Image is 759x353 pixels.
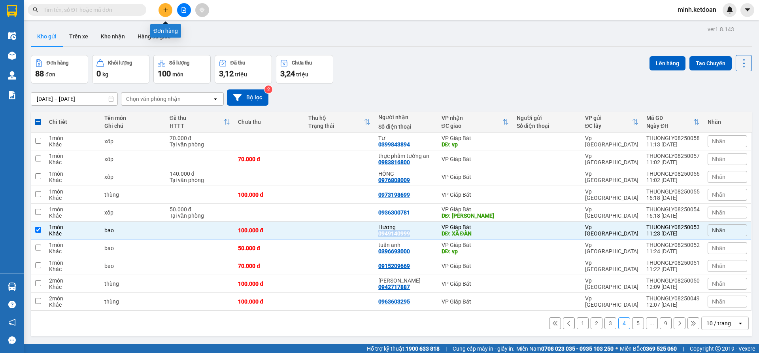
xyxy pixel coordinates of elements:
span: Miền Nam [516,344,614,353]
strong: 1900 633 818 [406,345,440,352]
button: Chưa thu3,24 triệu [276,55,333,84]
div: Nhãn [708,119,747,125]
div: 0963603295 [378,298,410,305]
div: 0983816800 [378,159,410,165]
span: Miền Bắc [620,344,677,353]
div: 11:02 [DATE] [646,159,700,165]
button: Kho nhận [94,27,131,46]
div: bao [104,263,162,269]
div: 10 / trang [706,319,731,327]
span: kg [102,71,108,78]
div: bao [104,245,162,251]
div: 11:13 [DATE] [646,141,700,148]
th: Toggle SortBy [581,112,642,133]
div: VP Giáp Bát [442,224,509,230]
img: solution-icon [8,91,16,99]
div: VP Giáp Bát [442,174,509,180]
div: 0915209669 [378,263,410,269]
div: VP Giáp Bát [442,192,509,198]
div: Số điện thoại [517,123,577,129]
div: Vp [GEOGRAPHIC_DATA] [585,206,638,219]
div: Chọn văn phòng nhận [126,95,181,103]
span: Nhãn [712,138,725,144]
div: 1 món [49,153,96,159]
div: 0973198699 [378,192,410,198]
span: Nhãn [712,227,725,233]
span: THUONGLY09250036 [64,26,136,34]
span: caret-down [744,6,751,13]
div: Tại văn phòng [170,213,230,219]
svg: open [212,96,219,102]
span: triệu [235,71,247,78]
img: icon-new-feature [726,6,733,13]
div: tuấn anh [378,242,433,248]
div: ver 1.8.143 [708,25,734,34]
button: Tạo Chuyến [689,56,732,70]
span: question-circle [8,301,16,308]
span: Nhãn [712,245,725,251]
span: Nhãn [712,174,725,180]
div: Vp [GEOGRAPHIC_DATA] [585,188,638,201]
button: caret-down [740,3,754,17]
span: 19003239, 0928021970 [9,36,60,42]
div: thực phẩm tường an [378,153,433,159]
div: Tên món [104,115,162,121]
div: 2 món [49,295,96,302]
div: Khác [49,159,96,165]
span: 0 [96,69,101,78]
div: 2 món [49,277,96,284]
div: Ghi chú [104,123,162,129]
img: warehouse-icon [8,283,16,291]
div: THUONGLY08250051 [646,260,700,266]
div: Tại văn phòng [170,177,230,183]
button: 3 [604,317,616,329]
div: THUONGLY08250049 [646,295,700,302]
span: Hỗ trợ kỹ thuật: [367,344,440,353]
div: VP Giáp Bát [442,135,509,141]
div: DĐ: XÃ ĐÀN [442,230,509,237]
button: Khối lượng0kg [92,55,149,84]
div: DĐ: vp [442,248,509,254]
img: warehouse-icon [8,32,16,40]
div: Chi tiết [49,119,96,125]
div: Khác [49,213,96,219]
div: xốp [104,156,162,162]
div: 100.000 đ [238,281,300,287]
button: Đơn hàng88đơn [31,55,88,84]
div: Chưa thu [238,119,300,125]
div: bao [104,227,162,233]
div: VP Giáp Bát [442,242,509,248]
div: 0396693000 [378,248,410,254]
div: 11:23 [DATE] [646,230,700,237]
input: Select a date range. [31,93,117,105]
div: 100.000 đ [238,192,300,198]
div: Đơn hàng [47,60,68,66]
div: xốp [104,174,162,180]
span: copyright [715,346,721,351]
div: THUONGLY08250054 [646,206,700,213]
strong: 0369 525 060 [643,345,677,352]
div: VP Giáp Bát [442,206,509,213]
span: notification [8,319,16,326]
div: Hương [378,224,433,230]
div: Khác [49,195,96,201]
button: file-add [177,3,191,17]
div: VP Giáp Bát [442,156,509,162]
span: | [446,344,447,353]
div: THUONGLY08250056 [646,171,700,177]
span: minh.ketdoan [671,5,723,15]
div: VP gửi [585,115,632,121]
div: Khác [49,141,96,148]
button: Số lượng100món [153,55,211,84]
span: Nhãn [712,281,725,287]
div: 16:18 [DATE] [646,195,700,201]
div: DĐ: vp [442,141,509,148]
div: 1 món [49,171,96,177]
div: Thu hộ [308,115,364,121]
button: 4 [618,317,630,329]
div: thùng [104,281,162,287]
div: Khác [49,302,96,308]
span: Cung cấp máy in - giấy in: [453,344,514,353]
div: Vp [GEOGRAPHIC_DATA] [585,224,638,237]
div: 11:22 [DATE] [646,266,700,272]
